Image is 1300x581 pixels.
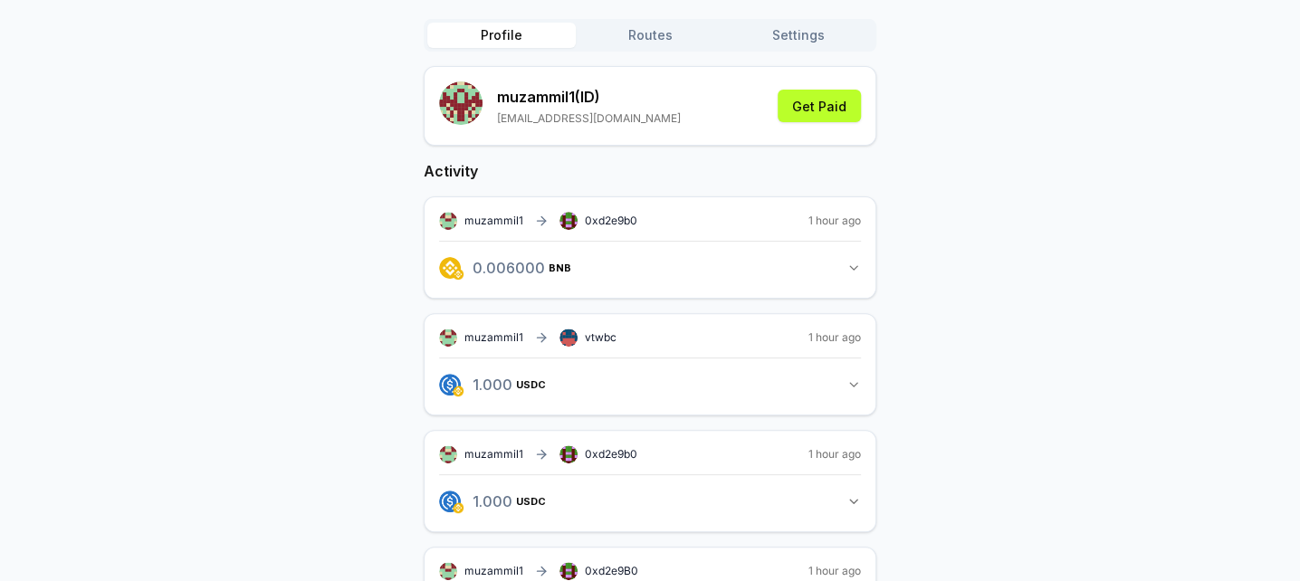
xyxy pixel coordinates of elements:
[585,447,637,461] span: 0xd2e9b0
[585,214,637,227] span: 0xd2e9b0
[808,447,861,462] span: 1 hour ago
[808,564,861,578] span: 1 hour ago
[497,111,681,126] p: [EMAIL_ADDRESS][DOMAIN_NAME]
[516,379,546,390] span: USDC
[516,496,546,507] span: USDC
[585,564,638,577] span: 0xd2e9B0
[808,214,861,228] span: 1 hour ago
[576,23,724,48] button: Routes
[808,330,861,345] span: 1 hour ago
[453,269,464,280] img: logo.png
[778,90,861,122] button: Get Paid
[453,502,464,513] img: logo.png
[724,23,873,48] button: Settings
[439,257,461,279] img: logo.png
[464,564,523,578] span: muzammil1
[453,386,464,396] img: logo.png
[464,330,523,345] span: muzammil1
[439,491,461,512] img: logo.png
[497,86,681,108] p: muzammil1 (ID)
[424,160,876,182] h2: Activity
[439,374,461,395] img: logo.png
[464,447,523,462] span: muzammil1
[549,262,571,273] span: BNB
[464,214,523,228] span: muzammil1
[585,330,617,345] span: vtwbc
[427,23,576,48] button: Profile
[439,369,861,400] button: 1.000USDC
[439,252,861,283] button: 0.006000BNB
[439,486,861,517] button: 1.000USDC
